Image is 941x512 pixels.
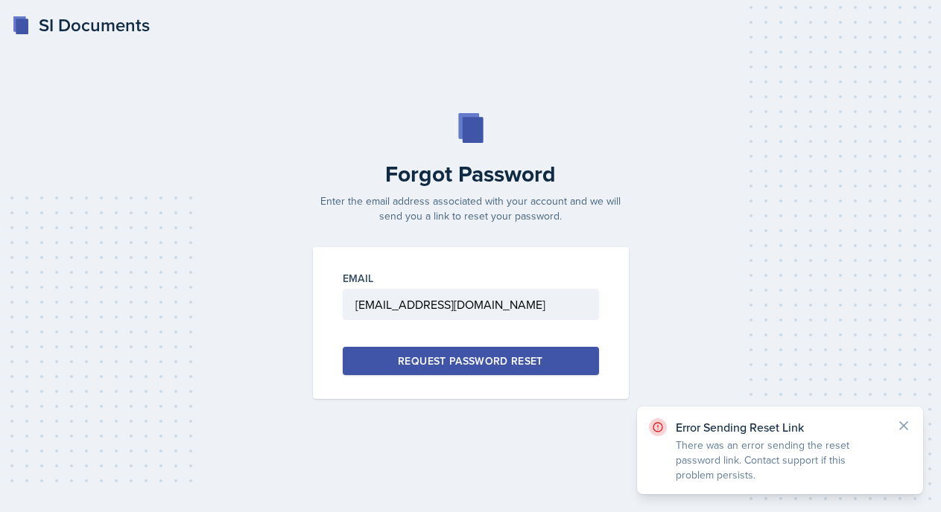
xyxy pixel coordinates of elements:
[398,353,543,368] div: Request Password Reset
[12,12,150,39] a: SI Documents
[304,193,638,223] p: Enter the email address associated with your account and we will send you a link to reset your pa...
[676,420,884,435] p: Error Sending Reset Link
[304,161,638,188] h2: Forgot Password
[676,438,884,482] p: There was an error sending the reset password link. Contact support if this problem persists.
[343,289,599,320] input: Email
[343,271,374,286] label: Email
[343,347,599,375] button: Request Password Reset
